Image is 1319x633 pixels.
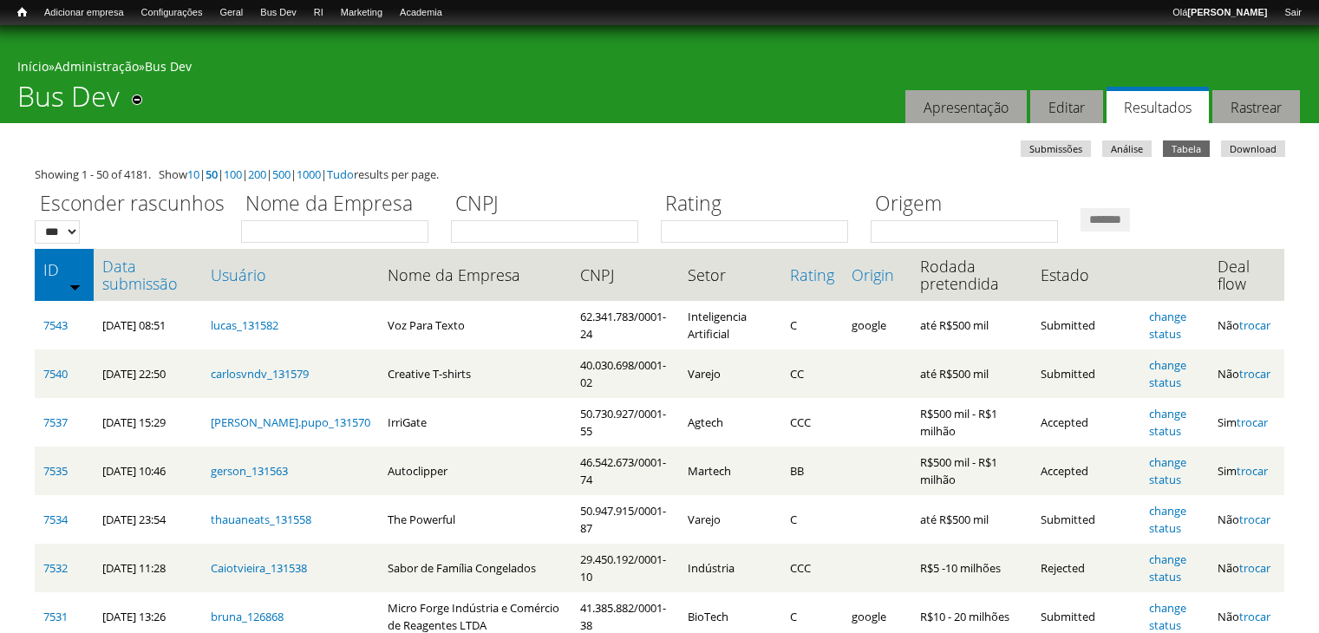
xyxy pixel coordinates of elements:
[911,398,1031,447] td: R$500 mil - R$1 milhão
[211,463,288,479] a: gerson_131563
[35,166,1284,183] div: Showing 1 - 50 of 4181. Show | | | | | | results per page.
[1209,495,1284,544] td: Não
[852,266,904,284] a: Origin
[211,414,370,430] a: [PERSON_NAME].pupo_131570
[297,166,321,182] a: 1000
[1149,503,1186,536] a: change status
[55,58,139,75] a: Administração
[679,544,780,592] td: Indústria
[17,6,27,18] span: Início
[571,544,680,592] td: 29.450.192/0001-10
[1164,4,1276,22] a: Olá[PERSON_NAME]
[94,447,202,495] td: [DATE] 10:46
[571,495,680,544] td: 50.947.915/0001-87
[1032,495,1141,544] td: Submitted
[327,166,354,182] a: Tudo
[1239,609,1270,624] a: trocar
[94,301,202,349] td: [DATE] 08:51
[379,398,571,447] td: IrriGate
[1239,366,1270,382] a: trocar
[1212,90,1300,124] a: Rastrear
[911,544,1031,592] td: R$5 -10 milhões
[102,258,193,292] a: Data submissão
[211,609,284,624] a: bruna_126868
[571,249,680,301] th: CNPJ
[1149,309,1186,342] a: change status
[1102,140,1152,157] a: Análise
[94,349,202,398] td: [DATE] 22:50
[571,301,680,349] td: 62.341.783/0001-24
[379,544,571,592] td: Sabor de Família Congelados
[843,301,912,349] td: google
[224,166,242,182] a: 100
[679,398,780,447] td: Agtech
[1149,406,1186,439] a: change status
[1032,398,1141,447] td: Accepted
[911,349,1031,398] td: até R$500 mil
[43,366,68,382] a: 7540
[43,463,68,479] a: 7535
[911,249,1031,301] th: Rodada pretendida
[391,4,451,22] a: Academia
[781,447,843,495] td: BB
[43,414,68,430] a: 7537
[9,4,36,21] a: Início
[1209,301,1284,349] td: Não
[1276,4,1310,22] a: Sair
[251,4,305,22] a: Bus Dev
[1221,140,1285,157] a: Download
[272,166,291,182] a: 500
[17,58,1302,80] div: » »
[1149,454,1186,487] a: change status
[1149,357,1186,390] a: change status
[241,189,440,220] label: Nome da Empresa
[911,495,1031,544] td: até R$500 mil
[1209,544,1284,592] td: Não
[145,58,192,75] a: Bus Dev
[1209,249,1284,301] th: Deal flow
[94,495,202,544] td: [DATE] 23:54
[679,447,780,495] td: Martech
[43,560,68,576] a: 7532
[211,512,311,527] a: thauaneats_131558
[571,349,680,398] td: 40.030.698/0001-02
[206,166,218,182] a: 50
[781,398,843,447] td: CCC
[332,4,391,22] a: Marketing
[679,495,780,544] td: Varejo
[211,317,278,333] a: lucas_131582
[1237,414,1268,430] a: trocar
[43,512,68,527] a: 7534
[379,249,571,301] th: Nome da Empresa
[379,301,571,349] td: Voz Para Texto
[1021,140,1091,157] a: Submissões
[781,301,843,349] td: C
[1149,600,1186,633] a: change status
[661,189,859,220] label: Rating
[379,495,571,544] td: The Powerful
[1032,349,1141,398] td: Submitted
[679,349,780,398] td: Varejo
[69,281,81,292] img: ordem crescente
[187,166,199,182] a: 10
[305,4,332,22] a: RI
[1209,398,1284,447] td: Sim
[1239,317,1270,333] a: trocar
[679,301,780,349] td: Inteligencia Artificial
[211,266,370,284] a: Usuário
[1209,349,1284,398] td: Não
[43,317,68,333] a: 7543
[43,609,68,624] a: 7531
[211,366,309,382] a: carlosvndv_131579
[571,447,680,495] td: 46.542.673/0001-74
[905,90,1027,124] a: Apresentação
[679,249,780,301] th: Setor
[1209,447,1284,495] td: Sim
[211,560,307,576] a: Caiotvieira_131538
[94,544,202,592] td: [DATE] 11:28
[1239,560,1270,576] a: trocar
[1237,463,1268,479] a: trocar
[781,349,843,398] td: CC
[379,349,571,398] td: Creative T-shirts
[1032,447,1141,495] td: Accepted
